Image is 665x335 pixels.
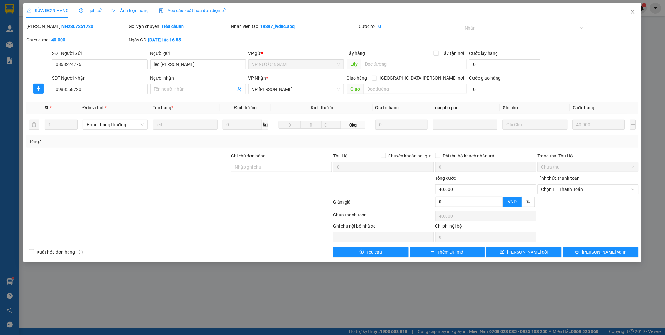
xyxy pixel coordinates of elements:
span: Giá trị hàng [375,105,399,110]
input: R [300,121,322,129]
span: Phí thu hộ khách nhận trả [440,152,497,159]
button: plus [630,120,636,130]
span: plus [34,86,43,91]
label: Ghi chú đơn hàng [231,153,266,158]
label: Hình thức thanh toán [538,176,580,181]
span: [GEOGRAPHIC_DATA][PERSON_NAME] nơi [377,75,467,82]
span: kg [262,120,268,130]
b: [DATE] lúc 16:55 [148,37,181,42]
input: VD: Bàn, Ghế [153,120,218,130]
span: Lấy tận nơi [439,50,467,57]
div: Ngày GD: [129,36,230,43]
div: Giảm giá [332,199,435,210]
span: VP Nhận [248,76,266,81]
span: Thêm ĐH mới [438,249,465,256]
span: Lịch sử [79,8,102,13]
span: plus [431,250,435,255]
span: save [500,250,504,255]
span: Hàng thông thường [87,120,144,129]
span: Chọn HT Thanh Toán [541,185,635,194]
div: Chưa cước : [26,36,127,43]
span: VND [508,199,517,204]
button: save[PERSON_NAME] đổi [486,247,562,257]
span: Yêu cầu [367,249,382,256]
div: Cước rồi : [359,23,460,30]
button: printer[PERSON_NAME] và In [563,247,639,257]
input: Dọc đường [361,59,467,69]
div: Người gửi [150,50,246,57]
span: % [527,199,530,204]
b: 19397_lvduc.apq [260,24,295,29]
span: Lấy [347,59,361,69]
span: Ảnh kiện hàng [112,8,149,13]
span: Cước hàng [573,105,595,110]
button: plusThêm ĐH mới [410,247,485,257]
span: Thu Hộ [333,153,348,158]
input: Ghi Chú [503,120,568,130]
span: info-circle [79,250,83,254]
input: Cước giao hàng [469,84,540,94]
b: 0 [378,24,381,29]
input: Ghi chú đơn hàng [231,162,332,172]
div: Gói vận chuyển: [129,23,230,30]
span: printer [575,250,580,255]
span: Yêu cầu xuất hóa đơn điện tử [159,8,226,13]
div: Người nhận [150,75,246,82]
label: Cước lấy hàng [469,51,498,56]
th: Ghi chú [500,102,570,114]
span: Chưa thu [541,162,635,172]
input: 0 [375,120,428,130]
span: VP NƯỚC NGẦM [252,60,340,69]
span: Tổng cước [435,176,456,181]
span: SL [45,105,50,110]
div: SĐT Người Gửi [52,50,147,57]
button: plus [33,84,44,94]
th: Loại phụ phí [430,102,500,114]
span: exclamation-circle [360,250,364,255]
input: 0 [573,120,625,130]
button: delete [29,120,39,130]
div: Tổng: 1 [29,138,257,145]
span: VP THANH CHƯƠNG [252,84,340,94]
div: Trạng thái Thu Hộ [538,152,639,159]
div: Ghi chú nội bộ nhà xe [333,222,434,232]
span: clock-circle [79,8,83,13]
div: Chi phí nội bộ [435,222,536,232]
span: Kích thước [311,105,333,110]
div: [PERSON_NAME]: [26,23,127,30]
span: Giao hàng [347,76,367,81]
div: SĐT Người Nhận [52,75,147,82]
span: Giao [347,84,363,94]
span: Tên hàng [153,105,174,110]
span: user-add [237,87,242,92]
input: Dọc đường [363,84,467,94]
span: SỬA ĐƠN HÀNG [26,8,69,13]
span: edit [26,8,31,13]
button: Close [624,3,642,21]
div: Chưa thanh toán [332,211,435,222]
input: Cước lấy hàng [469,59,540,69]
img: icon [159,8,164,13]
div: Nhân viên tạo: [231,23,357,30]
span: [PERSON_NAME] và In [582,249,627,256]
b: 40.000 [51,37,65,42]
span: 0kg [341,121,365,129]
span: [PERSON_NAME] đổi [507,249,548,256]
button: exclamation-circleYêu cầu [333,247,409,257]
input: C [322,121,341,129]
span: Định lượng [234,105,257,110]
div: VP gửi [248,50,344,57]
input: D [279,121,300,129]
span: picture [112,8,116,13]
label: Cước giao hàng [469,76,501,81]
span: close [630,9,635,14]
span: Đơn vị tính [83,105,107,110]
b: Tiêu chuẩn [161,24,184,29]
span: Lấy hàng [347,51,365,56]
span: Xuất hóa đơn hàng [34,249,77,256]
b: NN2307251720 [61,24,93,29]
span: Chuyển khoản ng. gửi [386,152,434,159]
